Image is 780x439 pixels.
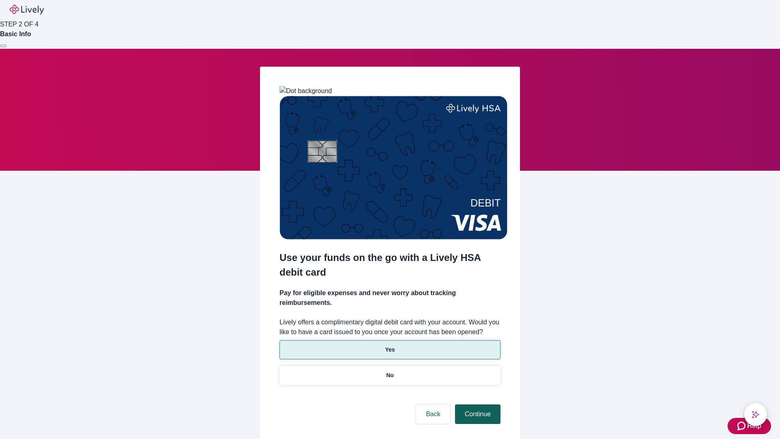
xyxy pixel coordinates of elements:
img: Dot background [279,86,332,96]
button: No [279,366,500,385]
svg: Lively AI Assistant [752,411,760,419]
h4: Pay for eligible expenses and never worry about tracking reimbursements. [279,288,500,308]
button: Back [416,404,450,424]
button: Continue [455,404,500,424]
button: Zendesk support iconHelp [728,418,771,434]
svg: Zendesk support icon [737,421,747,431]
h2: Use your funds on the go with a Lively HSA debit card [279,250,500,280]
img: Debit card [279,96,507,239]
button: Yes [279,340,500,359]
p: Yes [385,346,395,354]
button: chat [744,403,767,426]
label: Lively offers a complimentary digital debit card with your account. Would you like to have a card... [279,317,500,337]
img: Lively [10,5,44,15]
span: Help [747,421,761,431]
p: No [386,371,394,380]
